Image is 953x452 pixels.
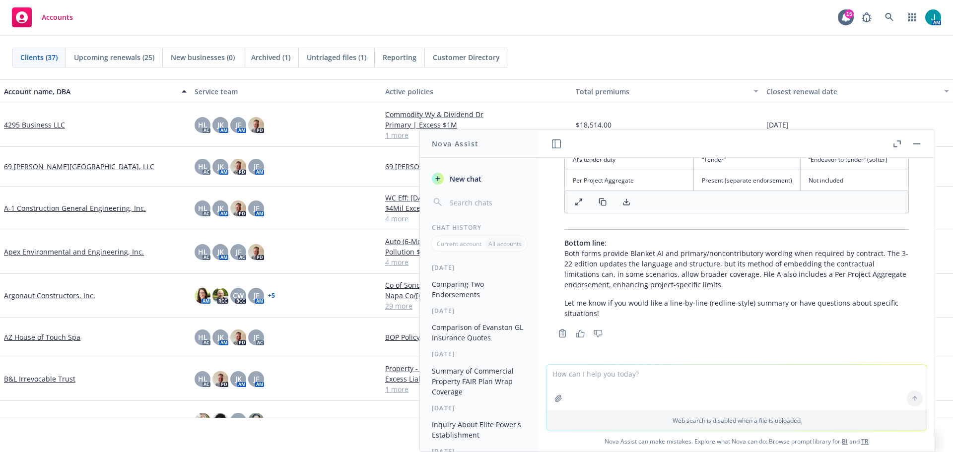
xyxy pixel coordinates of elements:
img: photo [212,413,228,429]
a: Construction Turbo Quote Training Account [4,415,149,426]
a: TR [861,437,869,446]
span: HL [198,203,207,213]
span: JF [236,120,241,130]
span: JF [254,203,259,213]
div: Chat History [420,223,539,232]
a: 69 [PERSON_NAME][GEOGRAPHIC_DATA], LLC [4,161,154,172]
span: JF [236,247,241,257]
a: A-1 Construction General Engineering, Inc. [4,203,146,213]
span: HL [198,332,207,342]
a: 4 more [385,213,568,224]
img: photo [248,413,264,429]
a: BI [842,437,848,446]
span: HL [198,161,207,172]
svg: Copy to clipboard [558,329,567,338]
a: AZ House of Touch Spa [4,332,80,342]
h1: Nova Assist [432,138,478,149]
span: HL [198,120,207,130]
span: JK [235,415,242,426]
a: Argonaut Constructors, Inc. [4,290,95,301]
p: Let me know if you would like a line-by-line (redline-style) summary or have questions about spec... [564,298,909,319]
a: Primary | Excess $1M [385,120,568,130]
a: 69 [PERSON_NAME][GEOGRAPHIC_DATA] Apts [385,161,568,172]
span: JK [217,161,224,172]
p: : Both forms provide Blanket AI and primary/noncontributory wording when required by contract. Th... [564,238,909,290]
a: 29 more [385,301,568,311]
a: BOP Policy GL/BPP/XL/Cyber [385,332,568,342]
button: Inquiry About Elite Power's Establishment [428,416,531,443]
a: Excess Liability - $3M [385,374,568,384]
span: JF [254,374,259,384]
button: New chat [428,170,531,188]
div: [DATE] [420,350,539,358]
img: photo [212,288,228,304]
div: [DATE] [420,307,539,315]
span: Upcoming renewals (25) [74,52,154,63]
span: JK [217,120,224,130]
span: JK [217,247,224,257]
span: JF [254,161,259,172]
div: Closest renewal date [766,86,938,97]
span: - [385,415,388,426]
p: Web search is disabled when a file is uploaded [552,416,921,425]
img: photo [925,9,941,25]
a: 4 more [385,257,568,267]
div: 15 [845,9,854,18]
td: AI’s tender duty [565,149,694,170]
div: Account name, DBA [4,86,176,97]
div: [DATE] [420,263,539,272]
span: Bottom line [564,238,605,248]
td: “Endeavor to tender” (softer) [801,149,934,170]
a: Apex Environmental and Engineering, Inc. [4,247,144,257]
p: Current account [437,240,481,248]
span: JK [235,374,242,384]
img: photo [230,159,246,175]
a: Property - CA Fair Plan Wrap Policy [385,363,568,374]
td: Per Project Aggregate [565,170,694,191]
a: Accounts [8,3,77,31]
div: Active policies [385,86,568,97]
img: photo [230,200,246,216]
span: HL [198,374,207,384]
a: + 6 [268,418,275,424]
span: JK [217,203,224,213]
a: 4295 Business LLC [4,120,65,130]
span: JF [254,290,259,301]
button: Summary of Commercial Property FAIR Plan Wrap Coverage [428,363,531,400]
a: B&L Irrevocable Trust [4,374,75,384]
span: JK [217,332,224,342]
span: Archived (1) [251,52,290,63]
a: Search [880,7,899,27]
a: Report a Bug [857,7,877,27]
a: Co of Sonoma/Encroachment Permit [385,280,568,290]
img: photo [230,329,246,345]
a: WC Eff: [DATE] [385,193,568,203]
a: + 5 [268,293,275,299]
span: JF [254,332,259,342]
button: Active policies [381,79,572,103]
span: Nova Assist can make mistakes. Explore what Nova can do: Browse prompt library for and [543,431,931,452]
img: photo [195,413,210,429]
span: [DATE] [766,120,789,130]
span: Customer Directory [433,52,500,63]
button: Closest renewal date [762,79,953,103]
button: Comparing Two Endorsements [428,276,531,303]
span: Clients (37) [20,52,58,63]
a: $4Mil Excess Liability [385,203,568,213]
span: New chat [448,174,481,184]
td: Present (separate endorsement) [694,170,801,191]
img: photo [212,371,228,387]
div: [DATE] [420,404,539,412]
img: photo [248,117,264,133]
a: 1 more [385,130,568,140]
span: Reporting [383,52,416,63]
button: Comparison of Evanston GL Insurance Quotes [428,319,531,346]
span: New businesses (0) [171,52,235,63]
a: 1 more [385,384,568,394]
img: photo [195,288,210,304]
span: $18,514.00 [576,120,612,130]
td: “Tender” [694,149,801,170]
button: Thumbs down [590,326,606,340]
div: Service team [195,86,377,97]
div: Total premiums [576,86,748,97]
